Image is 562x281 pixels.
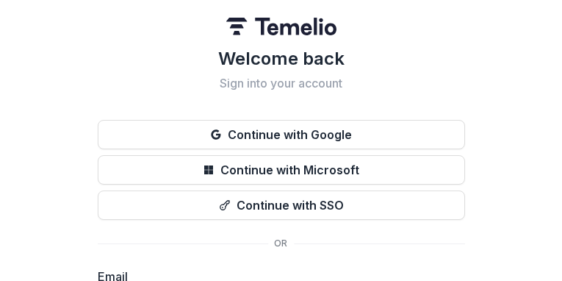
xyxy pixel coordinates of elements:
[98,47,465,71] h1: Welcome back
[98,77,465,90] h2: Sign into your account
[98,120,465,149] button: Continue with Google
[98,191,465,220] button: Continue with SSO
[98,155,465,185] button: Continue with Microsoft
[226,18,336,35] img: Temelio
